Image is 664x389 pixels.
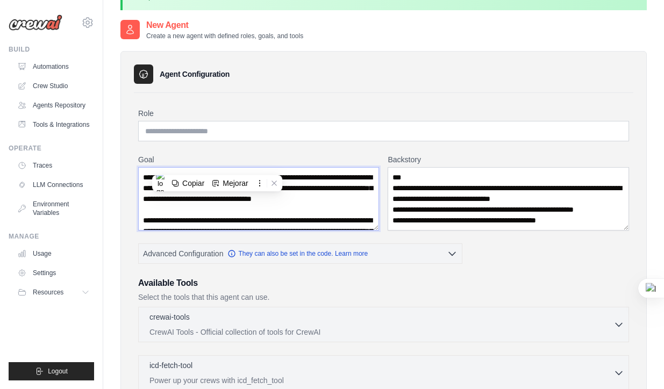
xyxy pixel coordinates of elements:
[139,244,462,263] button: Advanced Configuration They can also be set in the code. Learn more
[9,45,94,54] div: Build
[227,249,368,258] a: They can also be set in the code. Learn more
[138,292,629,302] p: Select the tools that this agent can use.
[138,154,379,165] label: Goal
[13,97,94,114] a: Agents Repository
[149,312,190,322] p: crewai-tools
[13,116,94,133] a: Tools & Integrations
[388,154,629,165] label: Backstory
[13,77,94,95] a: Crew Studio
[9,15,62,31] img: Logo
[13,196,94,221] a: Environment Variables
[9,362,94,380] button: Logout
[13,157,94,174] a: Traces
[146,19,303,32] h2: New Agent
[13,284,94,301] button: Resources
[138,277,629,290] h3: Available Tools
[143,312,624,337] button: crewai-tools CrewAI Tools - Official collection of tools for CrewAI
[149,360,192,371] p: icd-fetch-tool
[149,327,613,337] p: CrewAI Tools - Official collection of tools for CrewAI
[33,288,63,297] span: Resources
[138,108,629,119] label: Role
[146,32,303,40] p: Create a new agent with defined roles, goals, and tools
[13,176,94,193] a: LLM Connections
[13,264,94,282] a: Settings
[48,367,68,376] span: Logout
[160,69,230,80] h3: Agent Configuration
[143,248,223,259] span: Advanced Configuration
[13,245,94,262] a: Usage
[9,144,94,153] div: Operate
[9,232,94,241] div: Manage
[13,58,94,75] a: Automations
[143,360,624,386] button: icd-fetch-tool Power up your crews with icd_fetch_tool
[149,375,613,386] p: Power up your crews with icd_fetch_tool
